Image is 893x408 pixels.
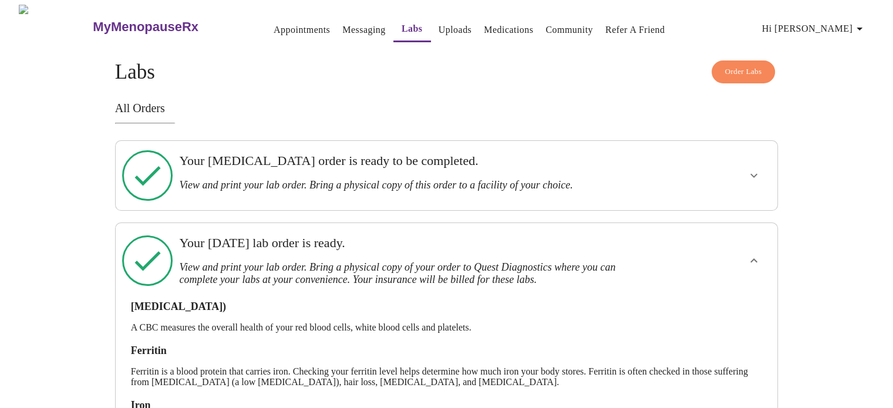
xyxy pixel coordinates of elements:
h3: Ferritin [131,345,763,357]
a: Uploads [439,22,472,38]
img: MyMenopauseRx Logo [19,5,92,49]
button: Medications [479,18,538,42]
span: Hi [PERSON_NAME] [762,21,867,37]
a: Refer a Friend [605,22,665,38]
button: Order Labs [712,60,776,83]
h3: All Orders [115,102,779,115]
span: Order Labs [725,65,762,79]
a: Messaging [342,22,385,38]
button: Community [541,18,598,42]
a: Community [545,22,593,38]
p: Ferritin is a blood protein that carries iron. Checking your ferritin level helps determine how m... [131,366,763,387]
h3: MyMenopauseRx [93,19,198,35]
button: Appointments [269,18,335,42]
a: Appointments [274,22,330,38]
button: Uploads [434,18,477,42]
button: Messaging [338,18,390,42]
button: Refer a Friend [601,18,670,42]
button: Labs [393,17,431,42]
button: Hi [PERSON_NAME] [757,17,871,41]
h3: View and print your lab order. Bring a physical copy of your order to Quest Diagnostics where you... [179,261,650,286]
button: show more [740,247,768,275]
h3: Your [MEDICAL_DATA] order is ready to be completed. [179,153,650,168]
p: A CBC measures the overall health of your red blood cells, white blood cells and platelets. [131,322,763,333]
button: show more [740,161,768,190]
h3: Your [DATE] lab order is ready. [179,235,650,251]
a: Medications [484,22,533,38]
a: MyMenopauseRx [92,6,245,48]
h3: [MEDICAL_DATA]) [131,301,763,313]
a: Labs [402,21,423,37]
h4: Labs [115,60,779,84]
h3: View and print your lab order. Bring a physical copy of this order to a facility of your choice. [179,179,650,191]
